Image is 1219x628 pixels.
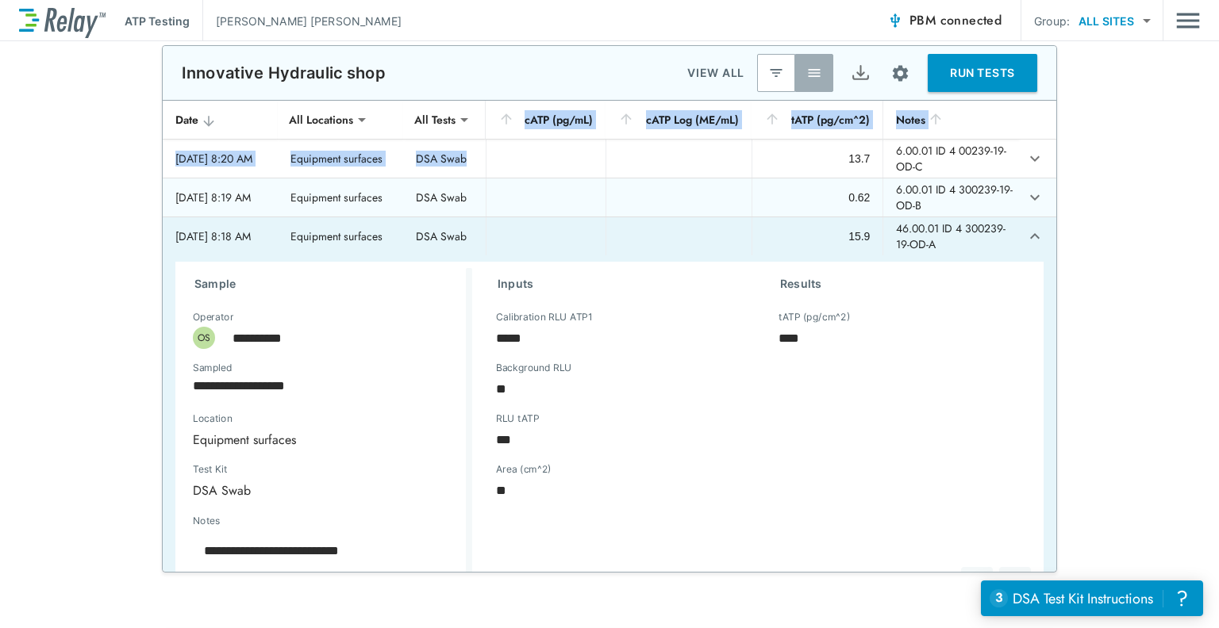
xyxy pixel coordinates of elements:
img: Settings Icon [890,63,910,83]
p: Group: [1034,13,1070,29]
input: Choose date, selected date is Sep 20, 2025 [182,370,439,401]
td: Equipment surfaces [278,217,404,255]
div: Notes [896,110,1006,129]
button: PBM connected [881,5,1008,36]
iframe: Resource center [981,580,1203,616]
td: Equipment surfaces [278,140,404,178]
div: All Locations [278,104,364,136]
div: OS [193,327,215,349]
td: 6.00.01 ID 4 00239-19-OD-C [883,140,1018,178]
p: Innovative Hydraulic shop [182,63,386,82]
td: DSA Swab [403,140,486,178]
button: RUN TESTS [928,54,1037,92]
label: Test Kit [193,464,313,475]
label: Area (cm^2) [496,464,552,475]
div: 13.7 [765,151,870,167]
div: 0.62 [765,190,870,205]
span: connected [940,11,1002,29]
div: Equipment surfaces [182,423,450,455]
p: ATP Testing [125,13,190,29]
label: Calibration RLU ATP1 [496,312,592,323]
button: Edit test [999,567,1031,599]
img: Connected Icon [887,13,903,29]
button: expand row [1021,223,1048,250]
div: [DATE] 8:19 AM [175,190,265,205]
button: Delete [961,567,993,599]
div: tATP (pg/cm^2) [764,110,870,129]
p: VIEW ALL [687,63,744,82]
img: LuminUltra Relay [19,4,106,38]
td: 46.00.01 ID 4 300239-19-OD-A [883,217,1018,255]
span: PBM [909,10,1002,32]
div: DSA Swab [182,474,342,506]
img: View All [806,65,822,81]
label: Operator [193,312,233,323]
label: Background RLU [496,362,571,373]
div: 15.9 [765,228,870,244]
h3: Results [780,274,1025,293]
div: [DATE] 8:18 AM [175,228,265,244]
td: DSA Swab [403,217,486,255]
img: Latest [768,65,784,81]
button: expand row [1021,184,1048,211]
button: Export [841,54,879,92]
td: Equipment surfaces [278,178,404,216]
label: tATP (pg/cm^2) [779,312,850,323]
td: 6.00.01 ID 4 300239-19-OD-B [883,178,1018,216]
label: Sampled [193,362,233,373]
div: cATP (pg/mL) [498,110,593,129]
img: Drawer Icon [1176,6,1200,36]
button: Site setup [879,52,921,94]
div: All Tests [403,104,467,136]
label: Notes [193,515,220,527]
h3: Sample [194,274,466,293]
div: [DATE] 8:20 AM [175,151,265,167]
button: expand row [1021,145,1048,172]
label: RLU tATP [496,413,539,424]
th: Date [163,101,278,140]
label: Location [193,413,394,424]
h3: Inputs [498,274,742,293]
p: [PERSON_NAME] [PERSON_NAME] [216,13,402,29]
td: DSA Swab [403,178,486,216]
button: Main menu [1176,6,1200,36]
img: Export Icon [851,63,871,83]
div: cATP Log (ME/mL) [618,110,739,129]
